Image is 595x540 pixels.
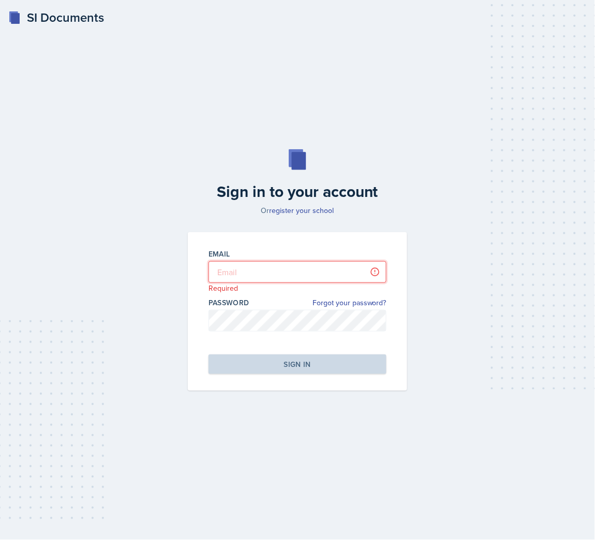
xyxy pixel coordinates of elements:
[8,8,104,27] a: SI Documents
[270,205,334,216] a: register your school
[209,249,230,259] label: Email
[313,297,386,308] a: Forgot your password?
[182,182,413,201] h2: Sign in to your account
[209,354,386,374] button: Sign in
[209,297,249,308] label: Password
[182,205,413,216] p: Or
[284,359,311,370] div: Sign in
[209,261,386,283] input: Email
[209,283,386,293] p: Required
